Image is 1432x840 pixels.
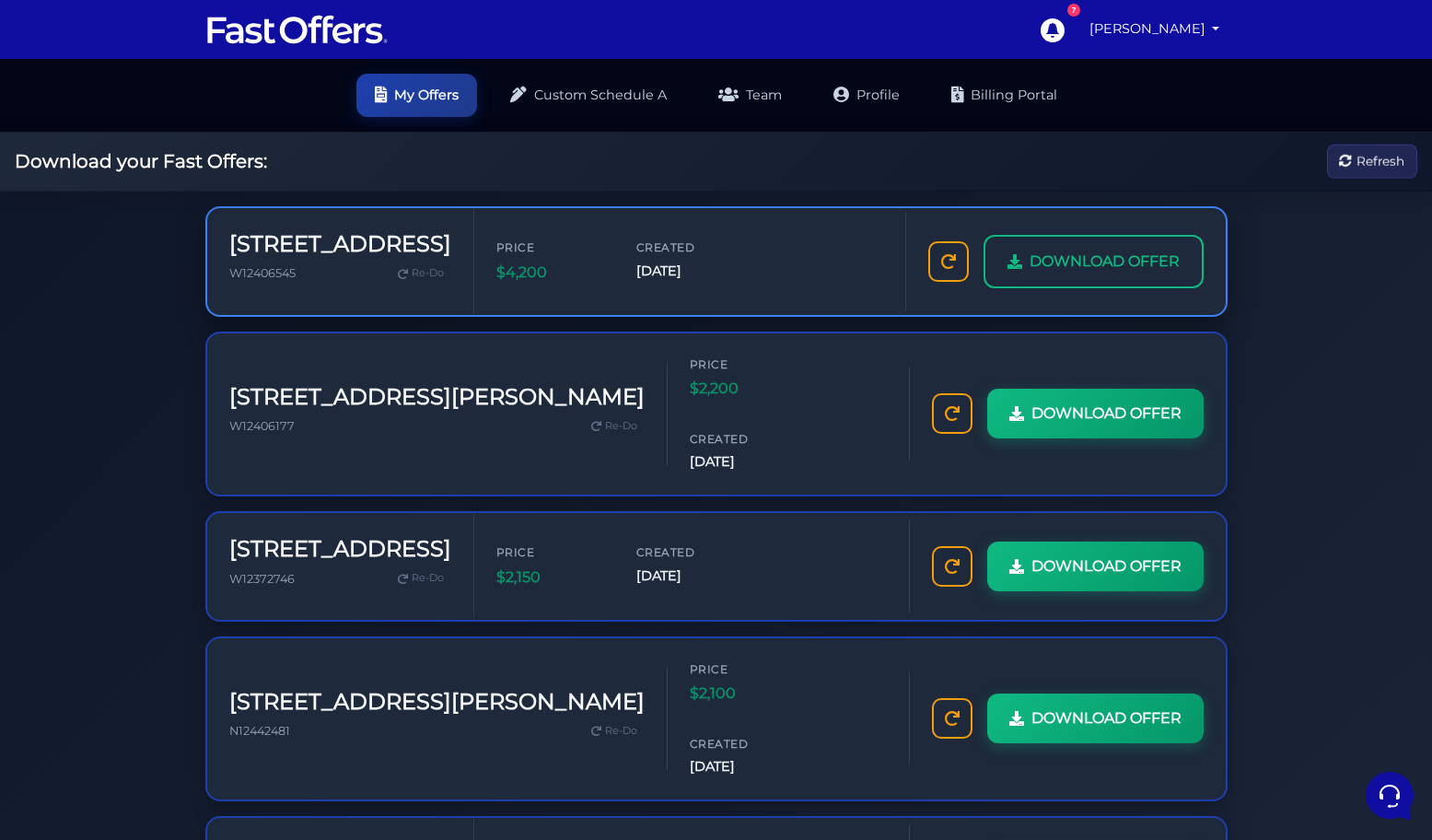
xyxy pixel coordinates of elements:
span: Aura [77,204,283,222]
span: Created [636,239,747,256]
iframe: Customerly Messenger Launcher [1362,768,1417,823]
span: Start a Conversation [133,270,258,285]
a: AuraYou:I know I can change it on PDF I just want it to always be like this since I have to chang... [22,196,346,251]
a: DOWNLOAD OFFER [987,694,1204,743]
p: You: Please this is urgent I cannot write offers and I have offers that need to be written up [77,155,292,173]
span: Your Conversations [29,103,149,118]
span: Created [636,543,747,561]
span: DOWNLOAD OFFER [1030,250,1180,274]
span: Find an Answer [29,332,125,347]
button: Messages [128,591,241,634]
span: Re-Do [412,265,444,282]
span: $2,150 [496,566,607,589]
img: dark [29,205,66,242]
span: $2,100 [690,682,800,706]
button: Refresh [1327,145,1417,179]
span: Refresh [1356,151,1404,171]
p: You: I know I can change it on PDF I just want it to always be like this since I have to change e... [77,226,283,244]
span: DOWNLOAD OFFER [1031,554,1182,578]
span: $2,200 [690,377,800,401]
h3: [STREET_ADDRESS][PERSON_NAME] [229,384,645,411]
h3: [STREET_ADDRESS] [229,536,451,563]
h3: [STREET_ADDRESS][PERSON_NAME] [229,689,645,716]
a: Profile [815,74,918,117]
a: Team [700,74,800,117]
a: Re-Do [390,566,451,590]
a: DOWNLOAD OFFER [984,235,1204,288]
span: Price [690,356,800,373]
div: 7 [1067,4,1080,17]
span: [DATE] [690,451,800,472]
p: Home [55,617,87,634]
span: Price [496,543,607,561]
h2: Hello [PERSON_NAME] 👋 [15,15,309,74]
a: AuraYou:Please this is urgent I cannot write offers and I have offers that need to be written up[... [22,125,346,181]
span: Created [690,735,800,752]
button: Help [240,591,354,634]
span: DOWNLOAD OFFER [1031,402,1182,426]
span: Aura [77,133,292,151]
span: $4,200 [496,261,607,285]
p: 5mo ago [294,204,339,220]
a: Billing Portal [933,74,1076,117]
a: DOWNLOAD OFFER [987,389,1204,438]
button: Start a Conversation [29,259,339,296]
span: Re-Do [605,418,637,435]
span: W12406545 [229,266,296,280]
span: N12442481 [229,724,290,738]
span: Price [690,660,800,678]
span: [DATE] [636,566,747,587]
a: 7 [1030,8,1073,51]
span: Re-Do [605,723,637,740]
img: dark [29,134,66,171]
span: Created [690,430,800,448]
span: [DATE] [636,261,747,282]
a: See all [297,103,339,118]
span: Re-Do [412,570,444,587]
h3: [STREET_ADDRESS] [229,231,451,258]
span: [DATE] [690,756,800,777]
p: [DATE] [303,133,339,149]
p: Help [285,617,309,634]
a: Re-Do [390,262,451,286]
a: Open Help Center [229,332,339,347]
a: Re-Do [584,414,645,438]
span: W12406177 [229,419,295,433]
a: Re-Do [584,719,645,743]
button: Home [15,591,128,634]
input: Search for an Article... [41,372,301,391]
h2: Download your Fast Offers: [15,150,267,172]
a: My Offers [356,74,477,117]
span: W12372746 [229,572,295,586]
span: Price [496,239,607,256]
span: DOWNLOAD OFFER [1031,706,1182,730]
a: DOWNLOAD OFFER [987,542,1204,591]
a: [PERSON_NAME] [1082,11,1228,47]
p: Messages [158,617,211,634]
a: Custom Schedule A [492,74,685,117]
